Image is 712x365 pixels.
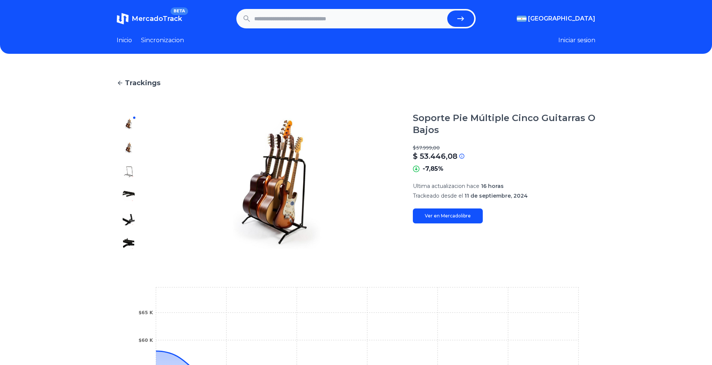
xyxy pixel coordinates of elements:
[413,112,595,136] h1: Soporte Pie Múltiple Cinco Guitarras O Bajos
[423,164,444,173] p: -7,85%
[138,338,153,343] tspan: $60 K
[413,145,595,151] p: $ 57.999,00
[123,238,135,250] img: Soporte Pie Múltiple Cinco Guitarras O Bajos
[117,13,129,25] img: MercadoTrack
[123,166,135,178] img: Soporte Pie Múltiple Cinco Guitarras O Bajos
[413,183,479,189] span: Ultima actualizacion hace
[464,192,528,199] span: 11 de septiembre, 2024
[481,183,504,189] span: 16 horas
[413,192,463,199] span: Trackeado desde el
[123,142,135,154] img: Soporte Pie Múltiple Cinco Guitarras O Bajos
[171,7,188,15] span: BETA
[413,208,483,223] a: Ver en Mercadolibre
[156,112,398,256] img: Soporte Pie Múltiple Cinco Guitarras O Bajos
[517,16,527,22] img: Argentina
[528,14,595,23] span: [GEOGRAPHIC_DATA]
[141,36,184,45] a: Sincronizacion
[132,15,182,23] span: MercadoTrack
[117,13,182,25] a: MercadoTrackBETA
[517,14,595,23] button: [GEOGRAPHIC_DATA]
[123,190,135,202] img: Soporte Pie Múltiple Cinco Guitarras O Bajos
[123,214,135,226] img: Soporte Pie Múltiple Cinco Guitarras O Bajos
[117,78,595,88] a: Trackings
[558,36,595,45] button: Iniciar sesion
[125,78,160,88] span: Trackings
[138,310,153,315] tspan: $65 K
[117,36,132,45] a: Inicio
[123,118,135,130] img: Soporte Pie Múltiple Cinco Guitarras O Bajos
[413,151,457,161] p: $ 53.446,08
